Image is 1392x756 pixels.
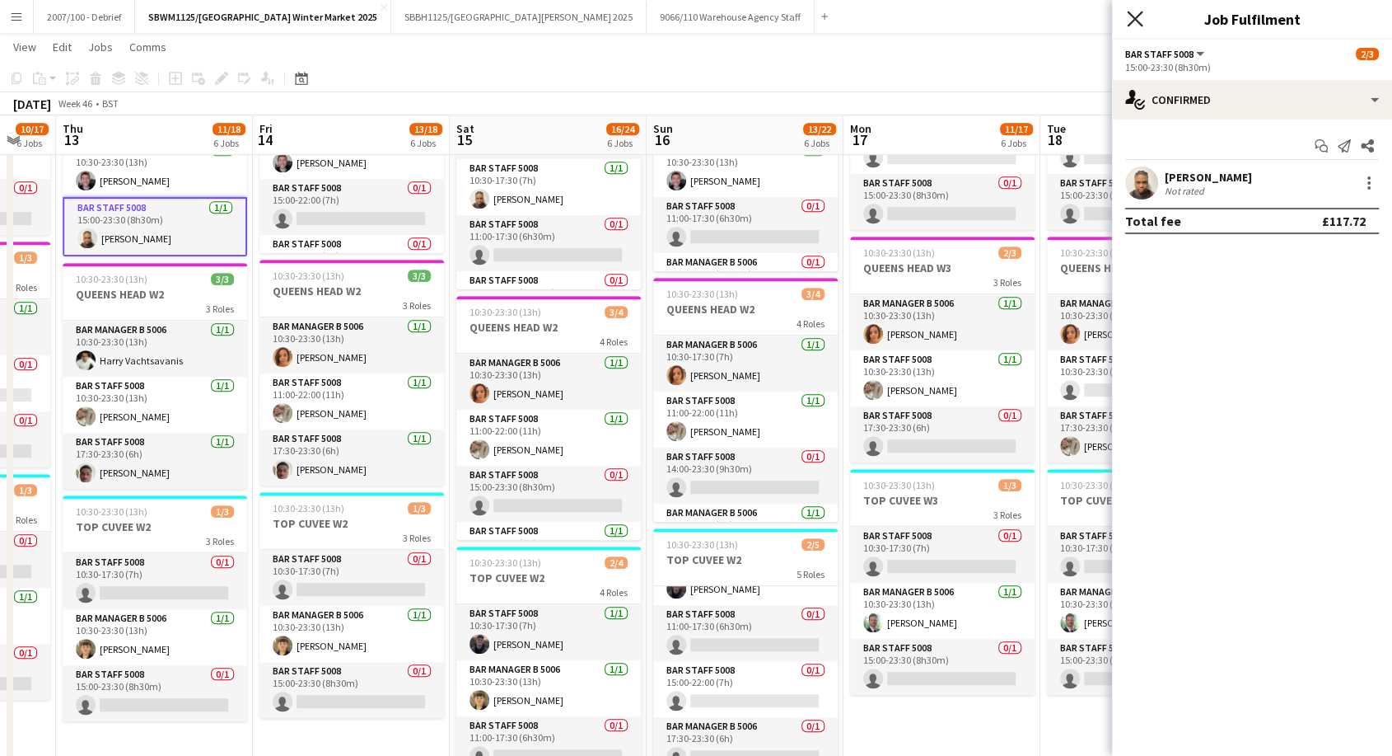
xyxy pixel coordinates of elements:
[600,336,628,348] span: 4 Roles
[801,288,824,300] span: 3/4
[653,448,838,504] app-card-role: Bar Staff 50080/114:00-23:30 (9h30m)
[257,130,273,149] span: 14
[259,606,444,662] app-card-role: Bar Manager B 50061/110:30-23:30 (13h)[PERSON_NAME]
[456,320,641,335] h3: QUEENS HEAD W2
[998,247,1021,259] span: 2/3
[666,288,738,300] span: 10:30-23:30 (13h)
[653,121,673,136] span: Sun
[13,40,36,54] span: View
[863,479,935,491] span: 10:30-23:30 (13h)
[1125,61,1379,73] div: 15:00-23:30 (8h30m)
[1047,350,1231,406] app-card-role: Bar Staff 50080/110:30-23:30 (13h)
[63,495,247,721] app-job-card: 10:30-23:30 (13h)1/3TOP CUVEE W23 RolesBar Staff 50080/110:30-17:30 (7h) Bar Manager B 50061/110:...
[211,505,234,518] span: 1/3
[1001,137,1032,149] div: 6 Jobs
[647,1,815,33] button: 9066/110 Warehouse Agency Staff
[1125,48,1193,60] span: Bar Staff 5008
[403,532,431,544] span: 3 Roles
[54,97,96,110] span: Week 46
[63,141,247,197] app-card-role: Bar Manager B 50061/110:30-23:30 (13h)[PERSON_NAME]
[804,137,835,149] div: 6 Jobs
[801,538,824,551] span: 2/5
[1047,174,1231,230] app-card-role: Bar Staff 50080/115:00-23:30 (8h30m)
[1322,213,1366,229] div: £117.72
[1165,170,1252,185] div: [PERSON_NAME]
[456,354,641,410] app-card-role: Bar Manager B 50061/110:30-23:30 (13h)[PERSON_NAME]
[259,179,444,235] app-card-role: Bar Staff 50080/115:00-22:00 (7h)
[1047,469,1231,695] app-job-card: 10:30-23:30 (13h)1/3TOP CUVEE W33 RolesBar Staff 50080/110:30-17:30 (7h) Bar Manager B 50061/110:...
[102,97,119,110] div: BST
[456,296,641,540] div: 10:30-23:30 (13h)3/4QUEENS HEAD W24 RolesBar Manager B 50061/110:30-23:30 (13h)[PERSON_NAME]Bar S...
[850,121,871,136] span: Mon
[273,502,344,514] span: 10:30-23:30 (13h)
[410,137,441,149] div: 6 Jobs
[63,553,247,609] app-card-role: Bar Staff 50080/110:30-17:30 (7h)
[1125,48,1207,60] button: Bar Staff 5008
[850,237,1035,463] app-job-card: 10:30-23:30 (13h)2/3QUEENS HEAD W33 RolesBar Manager B 50061/110:30-23:30 (13h)[PERSON_NAME]Bar S...
[653,605,838,661] app-card-role: Bar Staff 50080/111:00-17:30 (6h30m)
[1047,237,1231,463] app-job-card: 10:30-23:30 (13h)2/3QUEENS HEAD W33 RolesBar Manager B 50061/110:30-23:30 (13h)[PERSON_NAME]Bar S...
[1165,185,1207,197] div: Not rated
[211,273,234,285] span: 3/3
[456,660,641,716] app-card-role: Bar Manager B 50061/110:30-23:30 (13h)[PERSON_NAME]
[135,1,391,33] button: SBWM1125/[GEOGRAPHIC_DATA] Winter Market 2025
[605,306,628,318] span: 3/4
[1356,48,1379,60] span: 2/3
[259,662,444,718] app-card-role: Bar Staff 50080/115:00-23:30 (8h30m)
[409,123,442,135] span: 13/18
[63,287,247,302] h3: QUEENS HEAD W2
[606,123,639,135] span: 16/24
[456,571,641,585] h3: TOP CUVEE W2
[863,247,935,259] span: 10:30-23:30 (13h)
[1047,493,1231,508] h3: TOP CUVEE W3
[848,130,871,149] span: 17
[259,492,444,718] div: 10:30-23:30 (13h)1/3TOP CUVEE W23 RolesBar Staff 50080/110:30-17:30 (7h) Bar Manager B 50061/110:...
[76,505,147,518] span: 10:30-23:30 (13h)
[7,36,43,58] a: View
[9,514,37,526] span: 3 Roles
[259,430,444,486] app-card-role: Bar Staff 50081/117:30-23:30 (6h)[PERSON_NAME]
[63,665,247,721] app-card-role: Bar Staff 50080/115:00-23:30 (8h30m)
[206,535,234,547] span: 3 Roles
[796,317,824,330] span: 4 Roles
[456,410,641,466] app-card-role: Bar Staff 50081/111:00-22:00 (11h)[PERSON_NAME]
[993,276,1021,289] span: 3 Roles
[213,137,245,149] div: 6 Jobs
[259,121,273,136] span: Fri
[850,469,1035,695] app-job-card: 10:30-23:30 (13h)1/3TOP CUVEE W33 RolesBar Staff 50080/110:30-17:30 (7h) Bar Manager B 50061/110:...
[469,556,541,569] span: 10:30-23:30 (13h)
[850,406,1035,463] app-card-role: Bar Staff 50080/117:30-23:30 (6h)
[391,1,647,33] button: SBBH1125/[GEOGRAPHIC_DATA][PERSON_NAME] 2025
[456,215,641,271] app-card-role: Bar Staff 50080/111:00-17:30 (6h30m)
[456,604,641,660] app-card-role: Bar Staff 50081/110:30-17:30 (7h)[PERSON_NAME]
[850,583,1035,639] app-card-role: Bar Manager B 50061/110:30-23:30 (13h)[PERSON_NAME]
[63,121,83,136] span: Thu
[63,197,247,256] app-card-role: Bar Staff 50081/115:00-23:30 (8h30m)[PERSON_NAME]
[408,502,431,514] span: 1/3
[1000,123,1033,135] span: 11/17
[34,1,135,33] button: 2007/100 - Debrief
[653,392,838,448] app-card-role: Bar Staff 50081/111:00-22:00 (11h)[PERSON_NAME]
[88,40,113,54] span: Jobs
[259,516,444,531] h3: TOP CUVEE W2
[796,568,824,580] span: 5 Roles
[1044,130,1066,149] span: 18
[76,273,147,285] span: 10:30-23:30 (13h)
[850,174,1035,230] app-card-role: Bar Staff 50080/115:00-23:30 (8h30m)
[850,261,1035,275] h3: QUEENS HEAD W3
[1047,406,1231,463] app-card-role: Bar Staff 50081/117:30-23:30 (6h)[PERSON_NAME]
[14,484,37,496] span: 1/3
[14,251,37,264] span: 1/3
[998,479,1021,491] span: 1/3
[653,197,838,253] app-card-role: Bar Staff 50080/111:00-17:30 (6h30m)
[653,141,838,197] app-card-role: Bar Manager B 50061/110:30-23:30 (13h)[PERSON_NAME]
[456,522,641,578] app-card-role: Bar Staff 50081/117:30-23:30 (6h)
[469,306,541,318] span: 10:30-23:30 (13h)
[666,538,738,551] span: 10:30-23:30 (13h)
[803,123,836,135] span: 13/22
[259,373,444,430] app-card-role: Bar Staff 50081/111:00-22:00 (11h)[PERSON_NAME]
[259,550,444,606] app-card-role: Bar Staff 50080/110:30-17:30 (7h)
[259,235,444,291] app-card-role: Bar Staff 50080/117:30-23:30 (6h)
